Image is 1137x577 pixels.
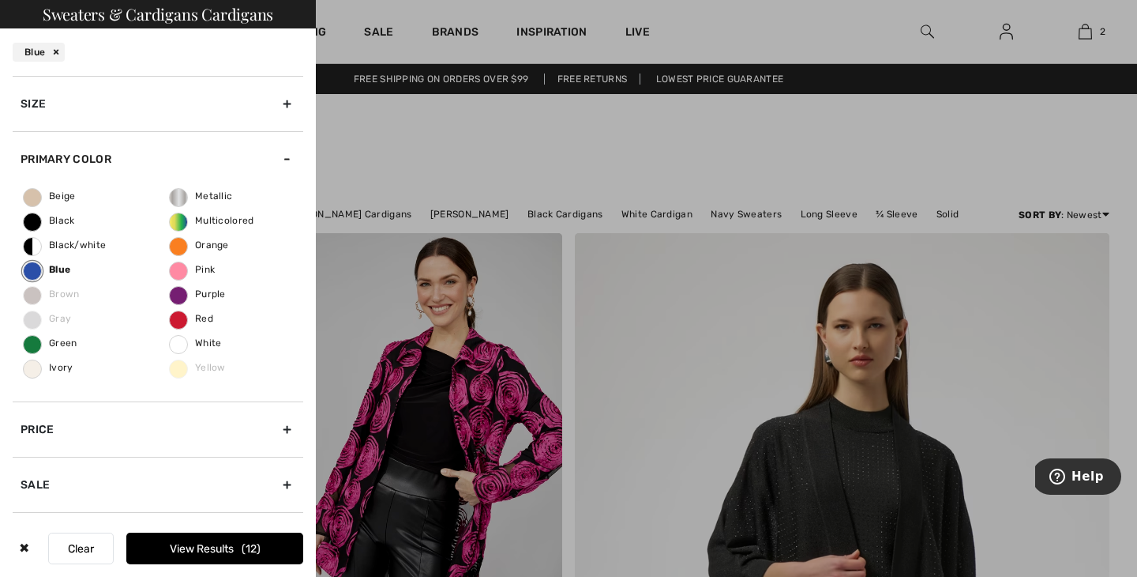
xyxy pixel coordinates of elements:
[170,264,215,275] span: Pink
[13,76,303,131] div: Size
[24,264,70,275] span: Blue
[24,215,75,226] span: Black
[13,43,65,62] div: Blue
[13,131,303,187] div: Primary Color
[24,239,106,251] span: Black/white
[13,512,303,568] div: Brand
[170,362,226,373] span: Yellow
[13,402,303,457] div: Price
[170,313,213,324] span: Red
[24,313,71,324] span: Gray
[1035,458,1121,498] iframe: Opens a widget where you can find more information
[170,338,222,349] span: White
[13,533,36,564] div: ✖
[242,542,261,556] span: 12
[24,338,77,349] span: Green
[24,288,80,300] span: Brown
[170,239,229,251] span: Orange
[48,533,114,564] button: Clear
[170,288,226,300] span: Purple
[24,190,76,202] span: Beige
[13,457,303,512] div: Sale
[126,533,303,564] button: View Results12
[170,215,254,226] span: Multicolored
[170,190,232,202] span: Metallic
[24,362,73,373] span: Ivory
